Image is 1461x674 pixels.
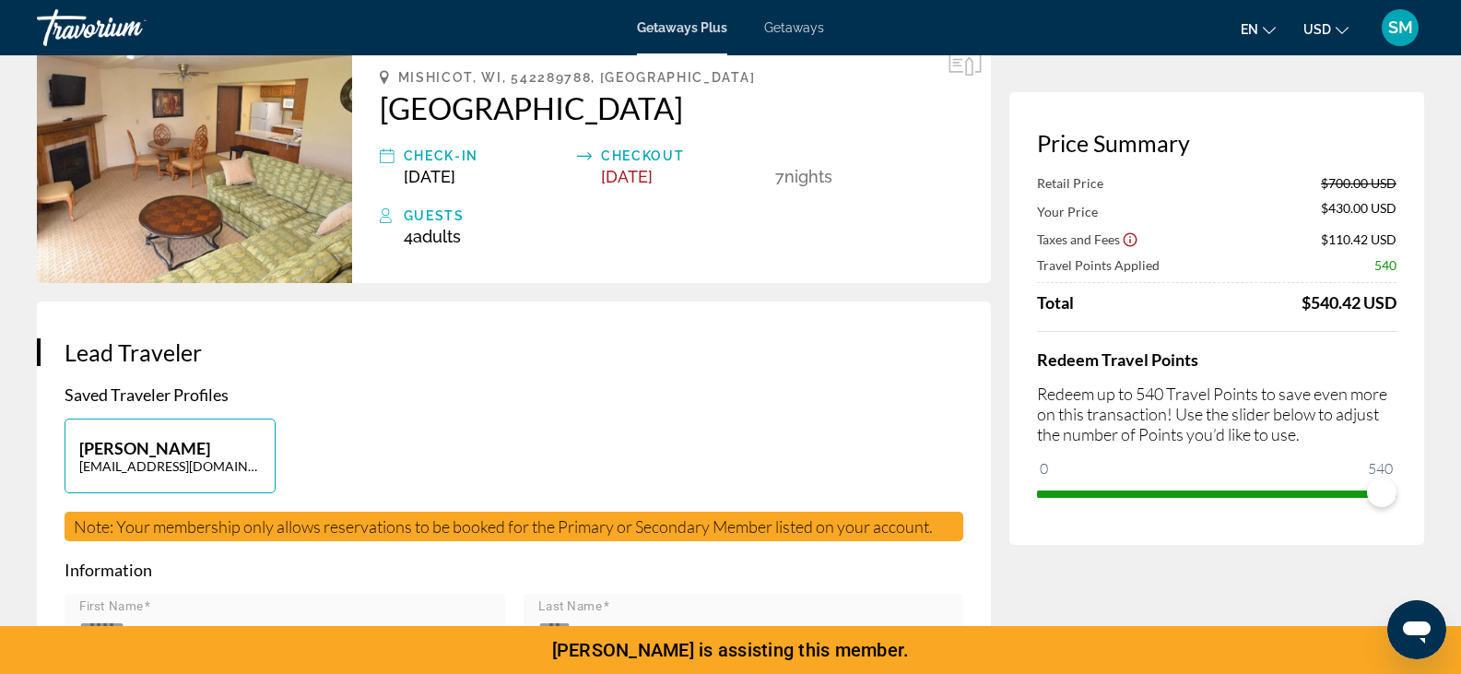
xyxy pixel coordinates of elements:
[404,145,568,167] div: Check-In
[1241,16,1276,42] button: Change language
[1367,478,1396,507] span: ngx-slider
[1374,257,1396,273] span: 540
[74,516,933,537] span: Note: Your membership only allows reservations to be booked for the Primary or Secondary Member l...
[1037,230,1138,248] button: Show Taxes and Fees breakdown
[775,167,784,186] span: 7
[398,70,756,85] span: Mishicot, WI, 542289788, [GEOGRAPHIC_DATA]
[1037,231,1120,247] span: Taxes and Fees
[637,20,727,35] a: Getaways Plus
[1122,231,1138,247] button: Show Taxes and Fees disclaimer
[404,205,963,227] div: Guests
[784,167,832,186] span: Nights
[79,599,144,614] mat-label: First Name
[1321,231,1396,247] span: $110.42 USD
[1321,175,1396,191] span: $700.00 USD
[538,599,603,614] mat-label: Last Name
[37,33,352,283] img: Fox Hills Resort
[1303,22,1331,37] span: USD
[1037,491,1396,494] ngx-slider: ngx-slider
[1302,292,1396,313] div: $540.42 USD
[1387,600,1446,659] iframe: Button to launch messaging window
[37,4,221,52] a: Travorium
[1376,8,1424,47] button: User Menu
[1037,204,1098,219] span: Your Price
[1241,22,1258,37] span: en
[1037,257,1160,273] span: Travel Points Applied
[1037,349,1396,370] h4: Redeem Travel Points
[1037,175,1103,191] span: Retail Price
[601,145,765,167] div: Checkout
[404,227,461,246] span: 4
[79,438,261,458] p: [PERSON_NAME]
[65,419,276,493] button: [PERSON_NAME][EMAIL_ADDRESS][DOMAIN_NAME]
[65,384,963,405] p: Saved Traveler Profiles
[1303,16,1349,42] button: Change currency
[1388,18,1413,37] span: SM
[65,338,963,366] h3: Lead Traveler
[413,227,461,246] span: Adults
[552,639,910,661] span: [PERSON_NAME] is assisting this member.
[1037,457,1051,479] span: 0
[1037,129,1396,157] h3: Price Summary
[601,167,653,186] span: [DATE]
[1365,457,1396,479] span: 540
[404,167,455,186] span: [DATE]
[65,560,963,580] p: Information
[79,458,261,474] p: [EMAIL_ADDRESS][DOMAIN_NAME]
[380,89,963,126] a: [GEOGRAPHIC_DATA]
[1321,200,1396,220] span: $430.00 USD
[1037,384,1396,444] p: Redeem up to 540 Travel Points to save even more on this transaction! Use the slider below to adj...
[764,20,824,35] a: Getaways
[1037,292,1074,313] span: Total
